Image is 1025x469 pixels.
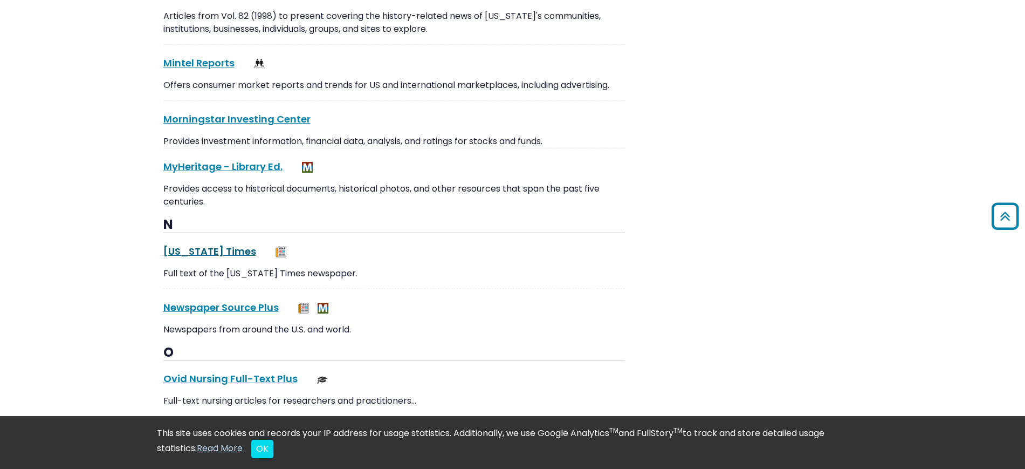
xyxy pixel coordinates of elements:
img: MeL (Michigan electronic Library) [318,303,328,314]
h3: O [163,345,625,361]
a: Newspaper Source Plus [163,301,279,314]
a: Read More [197,442,243,454]
a: Morningstar Investing Center [163,112,311,126]
h3: N [163,217,625,233]
a: MyHeritage - Library Ed. [163,160,283,173]
p: Newspapers from around the U.S. and world. [163,323,625,336]
sup: TM [609,426,618,435]
img: Scholarly or Peer Reviewed [317,375,328,385]
p: Full-text nursing articles for researchers and practitioners… [163,395,625,407]
a: [US_STATE] Times [163,244,256,258]
p: Provides access to historical documents, historical photos, and other resources that span the pas... [163,182,625,208]
p: Offers consumer market reports and trends for US and international marketplaces, including advert... [163,79,625,92]
button: Close [251,440,273,458]
img: MeL (Michigan electronic Library) [302,162,313,173]
p: Full text of the [US_STATE] Times newspaper. [163,267,625,280]
div: This site uses cookies and records your IP address for usage statistics. Additionally, we use Goo... [157,427,869,458]
sup: TM [673,426,683,435]
img: Demographics [254,58,265,69]
p: Articles from Vol. 82 (1998) to present covering the history-related news of [US_STATE]'s communi... [163,10,625,36]
img: Newspapers [298,303,309,314]
a: Ovid Nursing Full-Text Plus [163,372,298,385]
a: Back to Top [988,207,1022,225]
img: Newspapers [276,247,286,257]
a: Mintel Reports [163,56,235,70]
div: Provides investment information, financial data, analysis, and ratings for stocks and funds. [163,135,625,148]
